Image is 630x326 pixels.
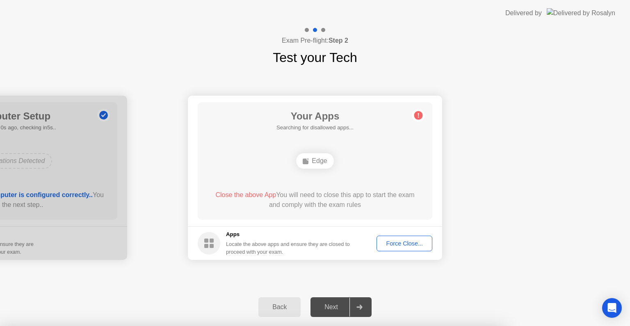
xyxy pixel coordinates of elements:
[261,303,298,311] div: Back
[329,37,348,44] b: Step 2
[505,8,542,18] div: Delivered by
[273,48,357,67] h1: Test your Tech
[210,190,421,210] div: You will need to close this app to start the exam and comply with the exam rules
[379,240,429,247] div: Force Close...
[313,303,349,311] div: Next
[296,153,333,169] div: Edge
[602,298,622,318] div: Open Intercom Messenger
[276,124,354,132] h5: Searching for disallowed apps...
[215,191,276,198] span: Close the above App
[226,230,350,239] h5: Apps
[547,8,615,18] img: Delivered by Rosalyn
[282,36,348,46] h4: Exam Pre-flight:
[226,240,350,256] div: Locate the above apps and ensure they are closed to proceed with your exam.
[276,109,354,124] h1: Your Apps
